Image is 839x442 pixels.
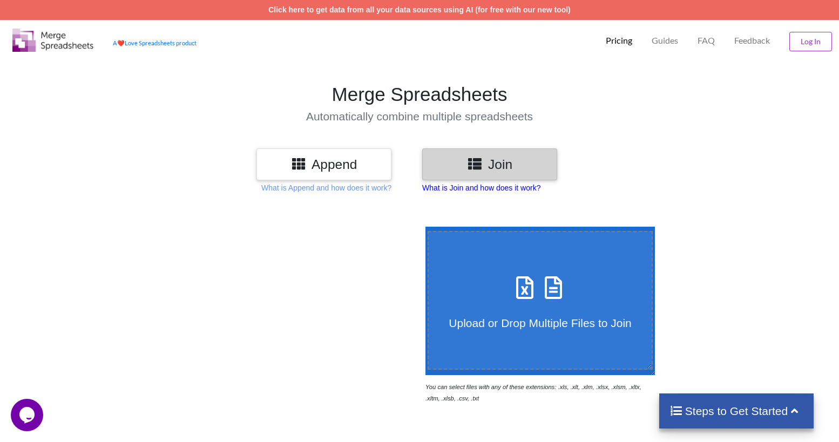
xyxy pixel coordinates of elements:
a: AheartLove Spreadsheets product [113,39,197,46]
a: Click here to get data from all your data sources using AI (for free with our new tool) [268,5,571,14]
h3: Append [265,157,383,172]
span: Upload or Drop Multiple Files to Join [449,317,631,329]
iframe: chat widget [11,399,45,431]
p: Pricing [606,35,632,46]
h4: Steps to Get Started [670,404,803,418]
i: You can select files with any of these extensions: .xls, .xlt, .xlm, .xlsx, .xlsm, .xltx, .xltm, ... [425,384,641,402]
p: FAQ [698,35,715,46]
p: What is Append and how does it work? [261,182,391,193]
h3: Join [430,157,549,172]
p: Guides [652,35,678,46]
span: heart [117,39,125,46]
button: Log In [789,32,832,51]
p: What is Join and how does it work? [422,182,540,193]
span: Feedback [734,36,770,45]
img: Logo.png [12,29,93,52]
